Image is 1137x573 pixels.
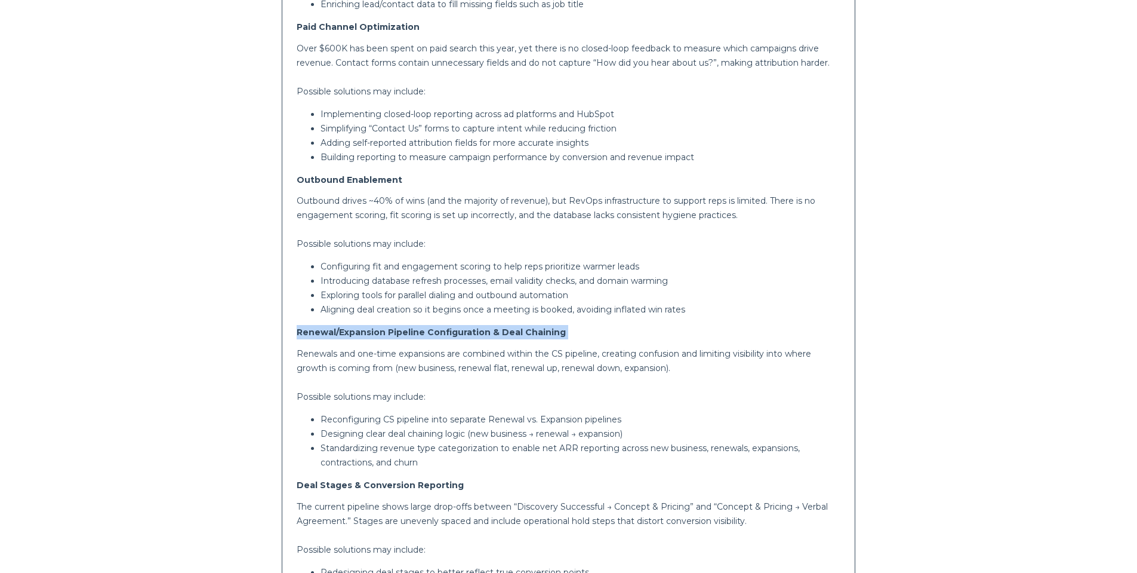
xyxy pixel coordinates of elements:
[321,412,840,427] p: Reconfiguring CS pipeline into separate Renewal vs. Expansion pipelines
[321,288,840,302] p: Exploring tools for parallel dialing and outbound automation
[321,107,840,121] p: Implementing closed-loop reporting across ad platforms and HubSpot
[321,136,840,150] p: Adding self-reported attribution fields for more accurate insights
[321,274,840,288] p: Introducing database refresh processes, email validity checks, and domain warming
[297,480,464,491] strong: Deal Stages & Conversion Reporting
[297,41,840,70] p: Over $600K has been spent on paid search this year, yet there is no closed-loop feedback to measu...
[297,347,840,375] p: Renewals and one-time expansions are combined within the CS pipeline, creating confusion and limi...
[297,22,420,32] strong: Paid Channel Optimization
[321,259,840,274] p: Configuring fit and engagement scoring to help reps prioritize warmer leads
[297,237,840,251] p: Possible solutions may include:
[297,543,840,557] p: Possible solutions may include:
[297,390,840,404] p: Possible solutions may include:
[297,327,566,338] strong: Renewal/Expansion Pipeline Configuration & Deal Chaining
[297,174,402,185] strong: Outbound Enablement
[321,441,840,470] p: Standardizing revenue type categorization to enable net ARR reporting across new business, renewa...
[297,500,840,528] p: The current pipeline shows large drop-offs between “Discovery Successful → Concept & Pricing” and...
[321,302,840,317] p: Aligning deal creation so it begins once a meeting is booked, avoiding inflated win rates
[321,121,840,136] p: Simplifying “Contact Us” forms to capture intent while reducing friction
[297,194,840,222] p: Outbound drives ~40% of wins (and the majority of revenue), but RevOps infrastructure to support ...
[321,427,840,441] p: Designing clear deal chaining logic (new business → renewal → expansion)
[297,84,840,99] p: Possible solutions may include:
[321,150,840,164] p: Building reporting to measure campaign performance by conversion and revenue impact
